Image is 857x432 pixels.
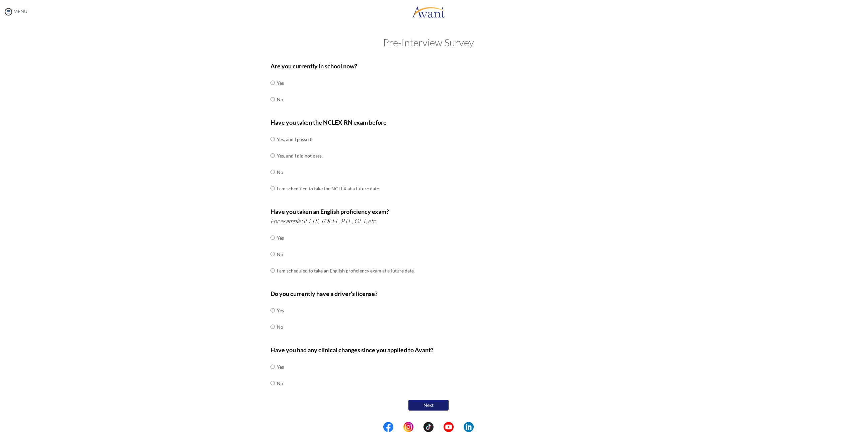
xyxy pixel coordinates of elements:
[3,7,13,17] img: icon-menu.png
[277,180,380,197] td: I am scheduled to take the NCLEX at a future date.
[277,375,284,391] td: No
[393,422,403,432] img: blank.png
[277,131,380,147] td: Yes, and I passed!
[270,217,377,225] i: For example: IELTS, TOEFL, PTE, OET, etc.
[270,290,378,297] b: Do you currently have a driver's license?
[413,422,423,432] img: blank.png
[383,422,393,432] img: fb.png
[277,246,415,262] td: No
[277,230,415,246] td: Yes
[412,2,445,22] img: logo.png
[270,208,389,215] b: Have you taken an English proficiency exam?
[464,422,474,432] img: li.png
[3,8,27,14] a: MENU
[277,164,380,180] td: No
[408,400,449,411] button: Next
[270,119,387,126] b: Have you taken the NCLEX-RN exam before
[277,319,284,335] td: No
[270,62,357,70] b: Are you currently in school now?
[277,91,284,108] td: No
[403,422,413,432] img: in.png
[7,37,850,48] h2: Pre-Interview Survey
[423,422,434,432] img: tt.png
[434,422,444,432] img: blank.png
[277,302,284,319] td: Yes
[277,75,284,91] td: Yes
[444,422,454,432] img: yt.png
[277,359,284,375] td: Yes
[270,346,434,354] b: Have you had any clinical changes since you applied to Avant?
[277,147,380,164] td: Yes, and I did not pass.
[454,422,464,432] img: blank.png
[277,262,415,279] td: I am scheduled to take an English proficiency exam at a future date.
